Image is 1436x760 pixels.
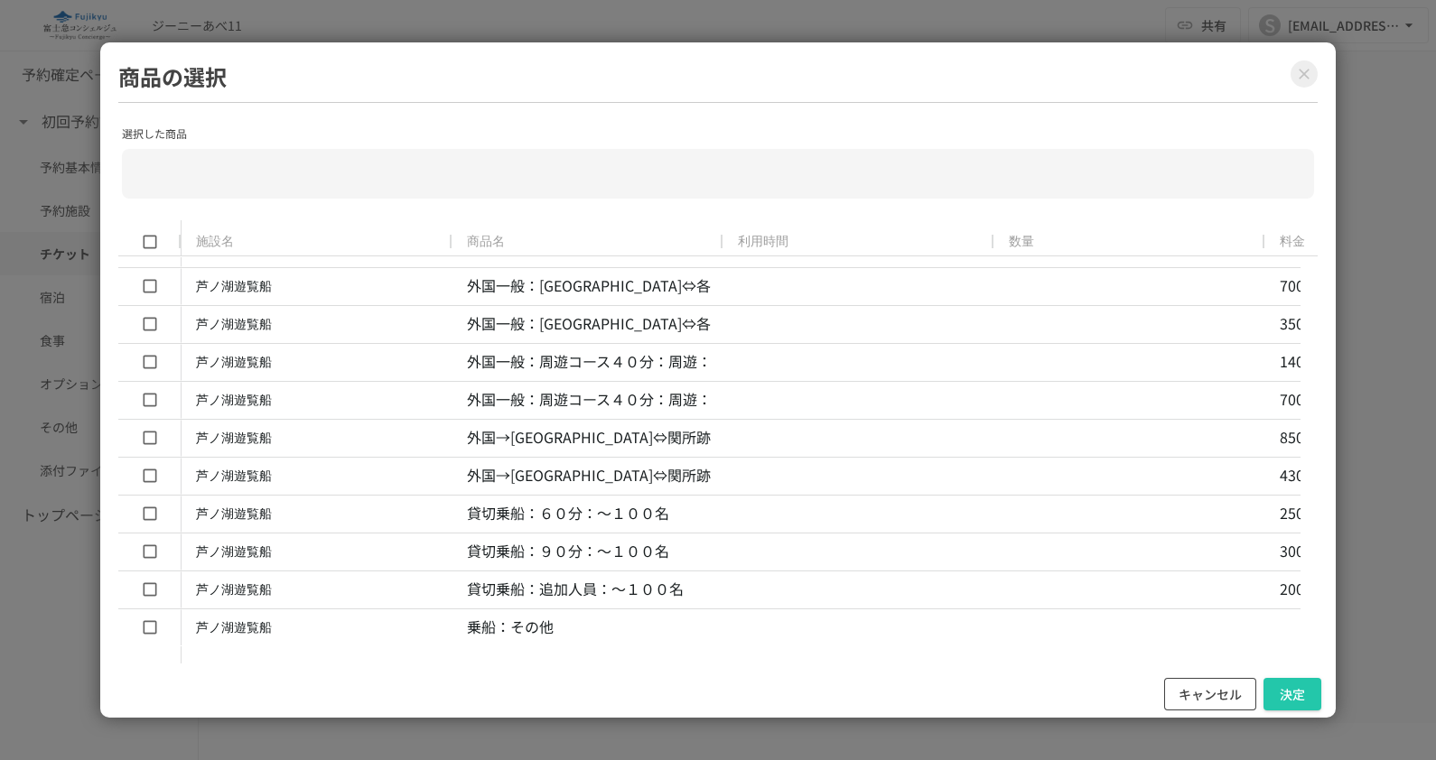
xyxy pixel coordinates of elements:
[1263,678,1321,711] button: 決定
[467,616,554,639] p: 乗船：その他
[196,459,272,494] div: 芦ノ湖遊覧船
[1280,388,1304,412] p: 700
[1280,274,1304,298] p: 700
[1280,426,1304,450] p: 850
[738,234,788,250] span: 利用時間
[196,534,272,570] div: 芦ノ湖遊覧船
[467,464,855,487] p: 外国→[GEOGRAPHIC_DATA]⇔関所跡・元箱根：片道：小人
[1280,312,1304,336] p: 350
[1280,234,1305,250] span: 料金
[1280,464,1304,487] p: 430
[196,269,272,304] div: 芦ノ湖遊覧船
[196,345,272,380] div: 芦ノ湖遊覧船
[196,496,272,532] div: 芦ノ湖遊覧船
[196,307,272,342] div: 芦ノ湖遊覧船
[467,234,505,250] span: 商品名
[1291,60,1318,88] button: Close modal
[1280,578,1312,601] p: 2000
[467,426,855,450] p: 外国→[GEOGRAPHIC_DATA]⇔関所跡・元箱根：片道：大人
[1280,540,1329,563] p: 300000
[467,312,816,336] p: 外国一般：[GEOGRAPHIC_DATA]⇔各 港：片道：小人
[196,421,272,456] div: 芦ノ湖遊覧船
[467,350,741,374] p: 外国一般：周遊コース４０分：周遊：大人
[1280,350,1312,374] p: 1400
[196,234,234,250] span: 施設名
[122,125,1313,142] p: 選択した商品
[118,60,1317,103] h2: 商品の選択
[1280,502,1329,525] p: 250000
[467,388,741,412] p: 外国一般：周遊コース４０分：周遊：小人
[467,274,816,298] p: 外国一般：[GEOGRAPHIC_DATA]⇔各 港：片道：大人
[196,610,272,645] div: 芦ノ湖遊覧船
[467,578,684,601] p: 貸切乗船：追加人員：～１００名
[196,572,272,607] div: 芦ノ湖遊覧船
[1164,678,1256,711] button: キャンセル
[1009,234,1034,250] span: 数量
[467,540,669,563] p: 貸切乗船：９０分：～１００名
[467,502,669,525] p: 貸切乗船：６０分：～１００名
[196,383,272,418] div: 芦ノ湖遊覧船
